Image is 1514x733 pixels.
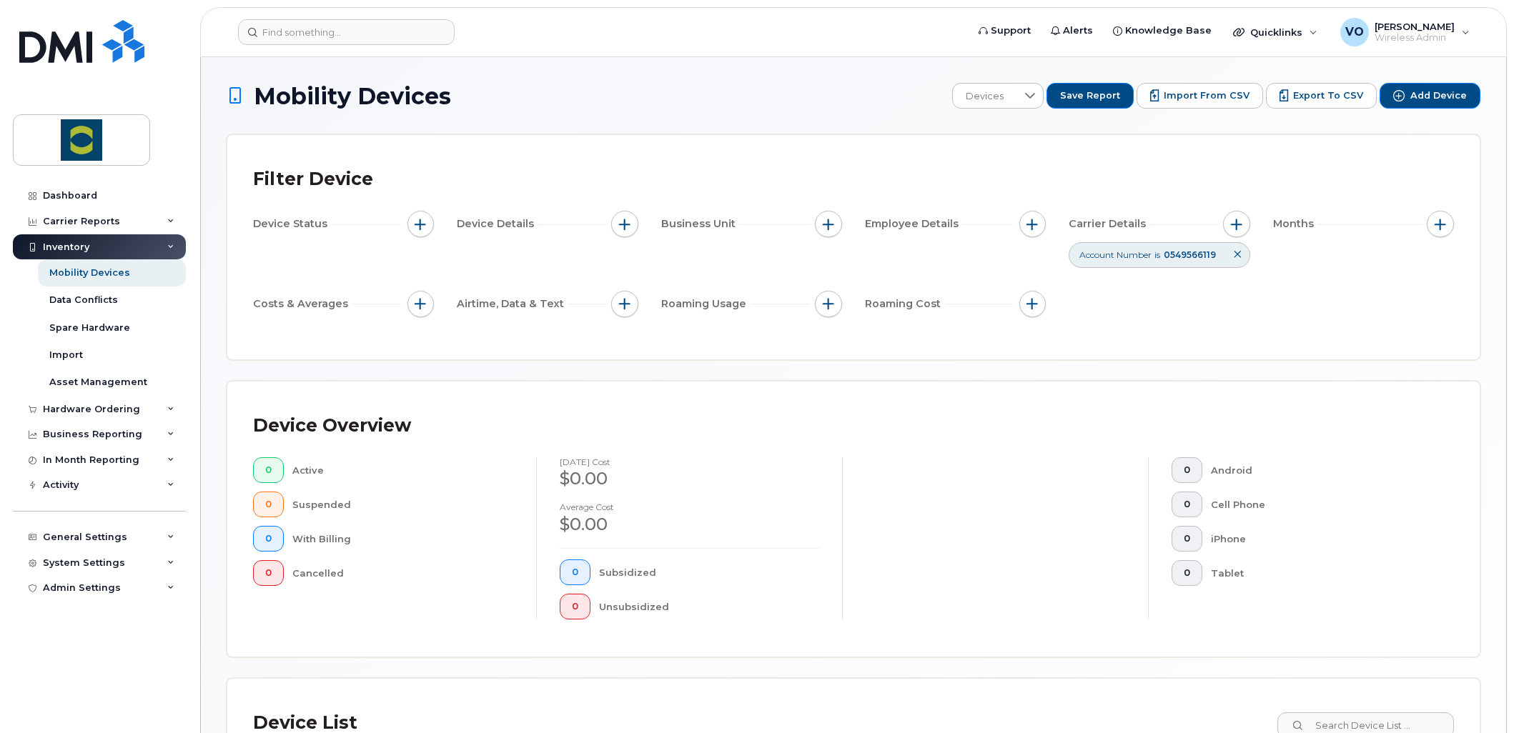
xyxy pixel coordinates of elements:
span: Save Report [1060,89,1120,102]
button: 0 [253,526,284,552]
button: Import from CSV [1137,83,1263,109]
button: 0 [1172,492,1202,517]
button: 0 [1172,457,1202,483]
h4: [DATE] cost [560,457,819,467]
div: Cancelled [292,560,514,586]
span: Employee Details [865,216,963,231]
div: Subsidized [599,559,820,585]
span: 0 [1184,533,1190,544]
span: 0 [1184,464,1190,476]
div: Tablet [1211,560,1432,586]
span: Device Status [253,216,332,231]
button: Save Report [1047,83,1134,109]
span: Devices [953,84,1016,109]
div: $0.00 [560,512,819,537]
span: Account Number [1079,249,1152,261]
span: 0 [265,464,272,476]
span: Costs & Averages [253,296,352,311]
span: Business Unit [661,216,740,231]
div: Filter Device [253,161,373,198]
button: 0 [253,457,284,483]
span: Import from CSV [1164,89,1250,102]
span: Airtime, Data & Text [457,296,568,311]
span: Roaming Cost [865,296,945,311]
button: Export to CSV [1266,83,1377,109]
h4: Average cost [560,502,819,512]
div: Android [1211,457,1432,483]
span: Carrier Details [1069,216,1150,231]
div: iPhone [1211,526,1432,552]
div: $0.00 [560,467,819,491]
button: 0 [560,594,590,619]
span: Export to CSV [1293,89,1363,102]
div: With Billing [292,526,514,552]
div: Device Overview [253,407,411,444]
button: 0 [560,559,590,585]
span: 0 [265,499,272,510]
span: 0 [572,567,578,578]
button: 0 [1172,526,1202,552]
span: Roaming Usage [661,296,751,311]
div: Unsubsidized [599,594,820,619]
button: 0 [1172,560,1202,586]
span: 0 [265,567,272,579]
span: is [1154,249,1160,261]
button: 0 [253,560,284,586]
span: 0 [265,533,272,544]
div: Suspended [292,492,514,517]
button: 0 [253,492,284,517]
span: 0 [1184,567,1190,579]
span: Months [1273,216,1318,231]
span: 0549566119 [1164,249,1216,260]
span: Device Details [457,216,538,231]
div: Active [292,457,514,483]
span: Add Device [1410,89,1467,102]
span: Mobility Devices [254,84,451,109]
div: Cell Phone [1211,492,1432,517]
span: 0 [572,601,578,612]
button: Add Device [1380,83,1480,109]
span: 0 [1184,499,1190,510]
